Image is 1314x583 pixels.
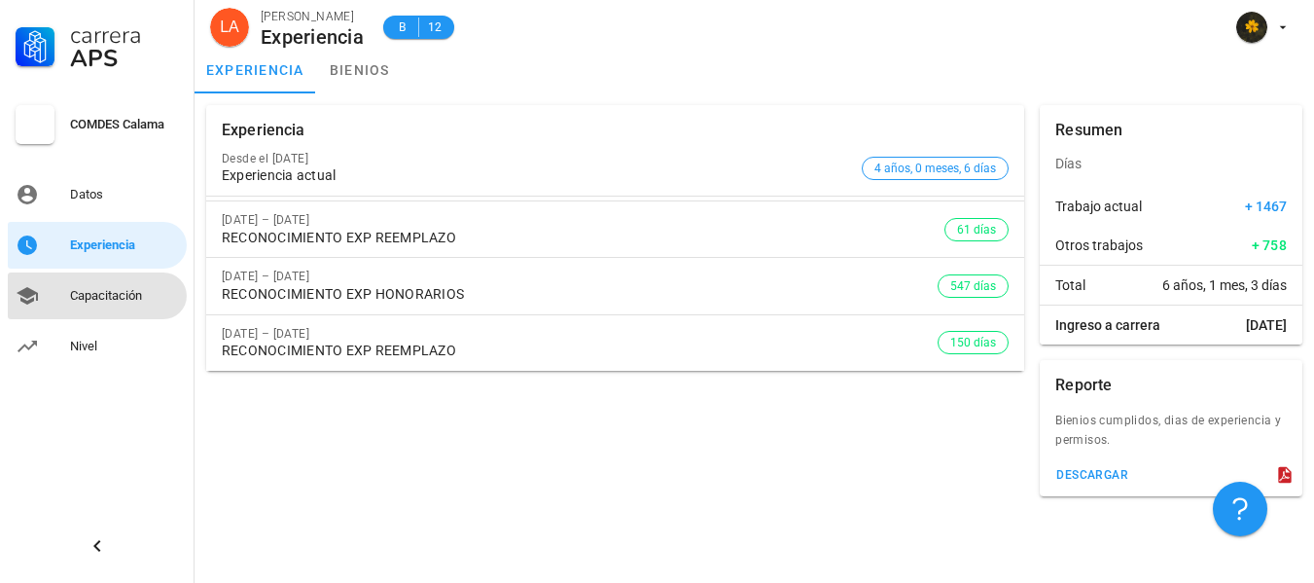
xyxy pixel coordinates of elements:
div: [DATE] – [DATE] [222,213,944,227]
div: Desde el [DATE] [222,152,854,165]
a: Datos [8,171,187,218]
a: bienios [316,47,404,93]
a: Experiencia [8,222,187,269]
div: [DATE] – [DATE] [222,270,938,283]
div: Experiencia [222,105,305,156]
div: Experiencia [261,26,364,48]
a: Capacitación [8,273,187,319]
span: 547 días [950,275,996,297]
span: 61 días [957,219,996,240]
div: Experiencia [70,237,179,253]
div: Nivel [70,339,179,354]
div: Reporte [1055,360,1112,411]
div: avatar [210,8,249,47]
div: Datos [70,187,179,202]
div: APS [70,47,179,70]
span: LA [220,8,239,47]
div: [DATE] – [DATE] [222,327,938,341]
div: Capacitación [70,288,179,304]
a: experiencia [195,47,316,93]
div: descargar [1055,468,1128,482]
div: Experiencia actual [222,167,854,184]
span: Otros trabajos [1055,236,1143,255]
div: COMDES Calama [70,117,179,132]
button: descargar [1048,461,1136,489]
div: Resumen [1055,105,1122,156]
span: B [395,18,410,37]
span: [DATE] [1246,315,1287,335]
div: Carrera [70,23,179,47]
div: Días [1040,140,1302,187]
span: + 1467 [1245,197,1287,216]
span: 150 días [950,332,996,353]
div: Bienios cumplidos, dias de experiencia y permisos. [1040,411,1302,461]
a: Nivel [8,323,187,370]
span: 12 [427,18,443,37]
div: RECONOCIMIENTO EXP HONORARIOS [222,286,938,303]
div: RECONOCIMIENTO EXP REEMPLAZO [222,230,944,246]
span: + 758 [1252,236,1287,255]
span: 4 años, 0 meses, 6 días [874,158,996,179]
span: 6 años, 1 mes, 3 días [1162,275,1287,295]
span: Ingreso a carrera [1055,315,1160,335]
div: avatar [1236,12,1267,43]
span: Total [1055,275,1085,295]
div: [PERSON_NAME] [261,7,364,26]
div: RECONOCIMIENTO EXP REEMPLAZO [222,343,938,359]
span: Trabajo actual [1055,197,1142,216]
